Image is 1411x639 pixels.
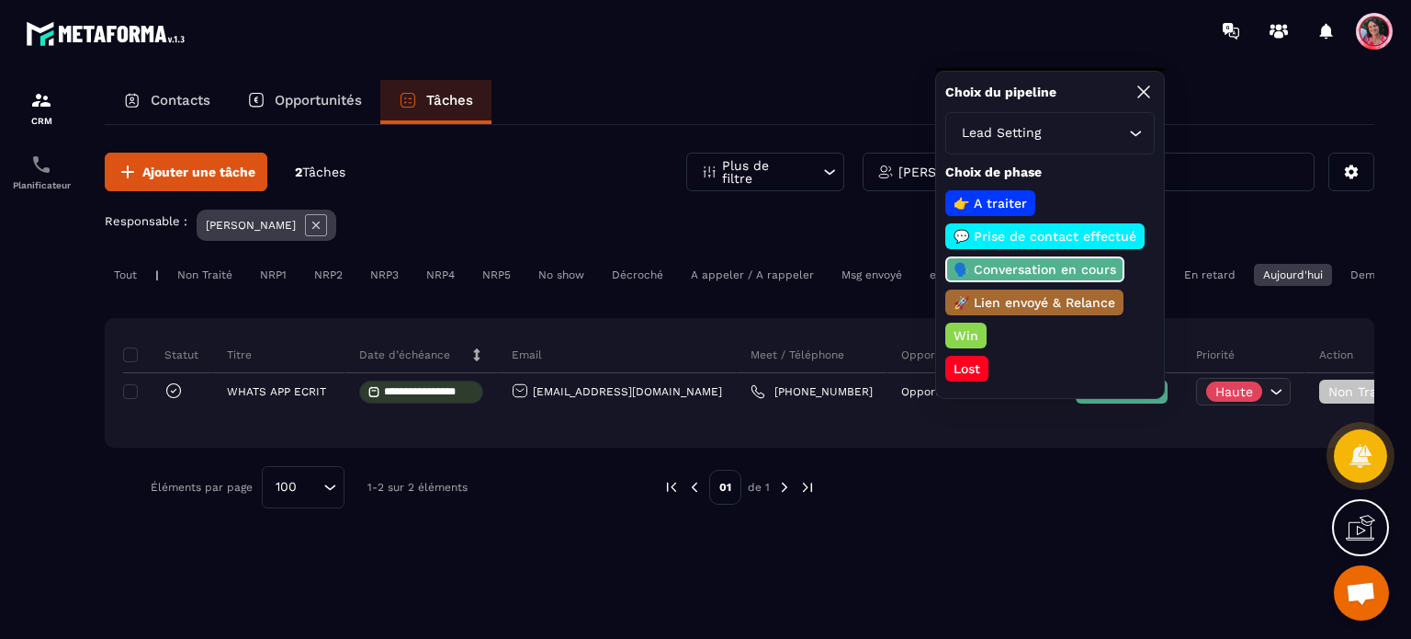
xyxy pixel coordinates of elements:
div: Msg envoyé [832,264,911,286]
p: Priorité [1196,348,1235,362]
div: No show [529,264,593,286]
p: 2 [295,164,345,181]
p: Responsable : [105,214,187,228]
p: Opportunité Marine Reboul [901,385,1047,398]
div: Search for option [945,112,1155,154]
img: prev [686,479,703,496]
p: Opportunités [275,92,362,108]
div: NRP5 [473,264,520,286]
span: 100 [269,477,303,497]
p: Titre [227,348,252,362]
div: Non Traité [168,264,242,286]
p: 1-2 sur 2 éléments [367,481,468,494]
div: Ouvrir le chat [1334,565,1389,621]
div: NRP3 [361,264,408,286]
img: scheduler [30,154,52,176]
a: Contacts [105,80,229,124]
p: Haute [1215,385,1253,398]
p: 🗣️ Conversation en cours [951,260,1119,279]
p: Email [512,348,542,362]
div: A appeler / A rappeler [682,264,823,286]
span: Non Traité [1328,384,1405,399]
img: next [776,479,793,496]
span: Ajouter une tâche [142,163,255,181]
img: formation [30,89,52,111]
span: Tâches [302,165,345,179]
a: Tâches [380,80,491,124]
p: Tâches [426,92,473,108]
div: NRP1 [251,264,296,286]
img: logo [26,17,191,51]
p: Action [1319,348,1353,362]
img: prev [663,479,680,496]
a: Opportunités [229,80,380,124]
div: NRP2 [305,264,352,286]
a: [PHONE_NUMBER] [751,384,873,399]
p: Planificateur [5,180,78,190]
p: Opportunité [901,348,966,362]
div: Demain [1341,264,1400,286]
p: de 1 [748,480,770,495]
p: Lost [951,359,983,378]
p: 👉 A traiter [951,194,1030,212]
img: next [799,479,816,496]
p: WHATS APP ECRIT [227,385,326,398]
span: Lead Setting [957,123,1044,143]
p: Contacts [151,92,210,108]
a: formationformationCRM [5,75,78,140]
p: Plus de filtre [722,159,803,185]
p: [PERSON_NAME] [898,165,1003,178]
div: NRP4 [417,264,464,286]
div: Décroché [603,264,672,286]
div: Search for option [262,466,344,508]
p: 🚀 Lien envoyé & Relance [951,293,1118,312]
a: schedulerschedulerPlanificateur [5,140,78,204]
p: Choix du pipeline [945,84,1056,101]
div: Aujourd'hui [1254,264,1332,286]
p: Éléments par page [151,481,253,494]
p: Meet / Téléphone [751,348,844,362]
p: Date d’échéance [359,348,450,362]
input: Search for option [1044,123,1124,143]
button: Ajouter une tâche [105,153,267,191]
input: Search for option [303,477,319,497]
p: CRM [5,116,78,126]
div: effectué [920,264,984,286]
p: | [155,268,159,281]
p: 01 [709,470,741,505]
p: [PERSON_NAME] [206,219,296,232]
p: Win [951,326,981,345]
p: Choix de phase [945,164,1155,181]
p: Statut [128,348,198,362]
div: Tout [105,264,146,286]
p: 💬 Prise de contact effectué [951,227,1139,245]
div: En retard [1175,264,1245,286]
